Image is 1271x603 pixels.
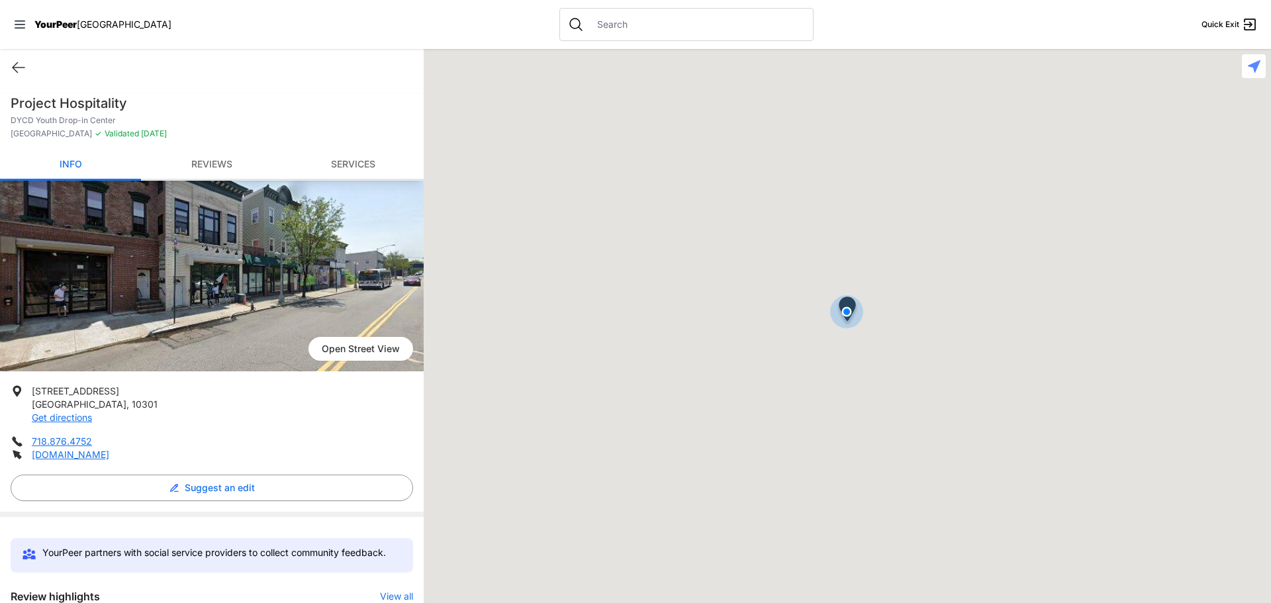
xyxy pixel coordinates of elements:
span: [GEOGRAPHIC_DATA] [32,398,126,410]
a: Get directions [32,412,92,423]
span: [GEOGRAPHIC_DATA] [11,128,92,139]
h1: Project Hospitality [11,94,413,113]
button: View all [380,590,413,603]
span: Validated [105,128,139,138]
input: Search [589,18,805,31]
span: Quick Exit [1201,19,1239,30]
span: [STREET_ADDRESS] [32,385,119,396]
a: Services [283,150,424,181]
a: YourPeer[GEOGRAPHIC_DATA] [34,21,171,28]
a: Reviews [141,150,282,181]
a: 718.876.4752 [32,436,92,447]
span: Suggest an edit [185,481,255,494]
span: Open Street View [308,337,413,361]
button: Suggest an edit [11,475,413,501]
div: You are here! [830,295,863,328]
a: Quick Exit [1201,17,1258,32]
p: DYCD Youth Drop-in Center [11,115,413,126]
span: [GEOGRAPHIC_DATA] [77,19,171,30]
span: YourPeer [34,19,77,30]
span: ✓ [95,128,102,139]
span: [DATE] [139,128,167,138]
p: YourPeer partners with social service providers to collect community feedback. [42,546,386,559]
span: , [126,398,129,410]
a: [DOMAIN_NAME] [32,449,109,460]
span: 10301 [132,398,158,410]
